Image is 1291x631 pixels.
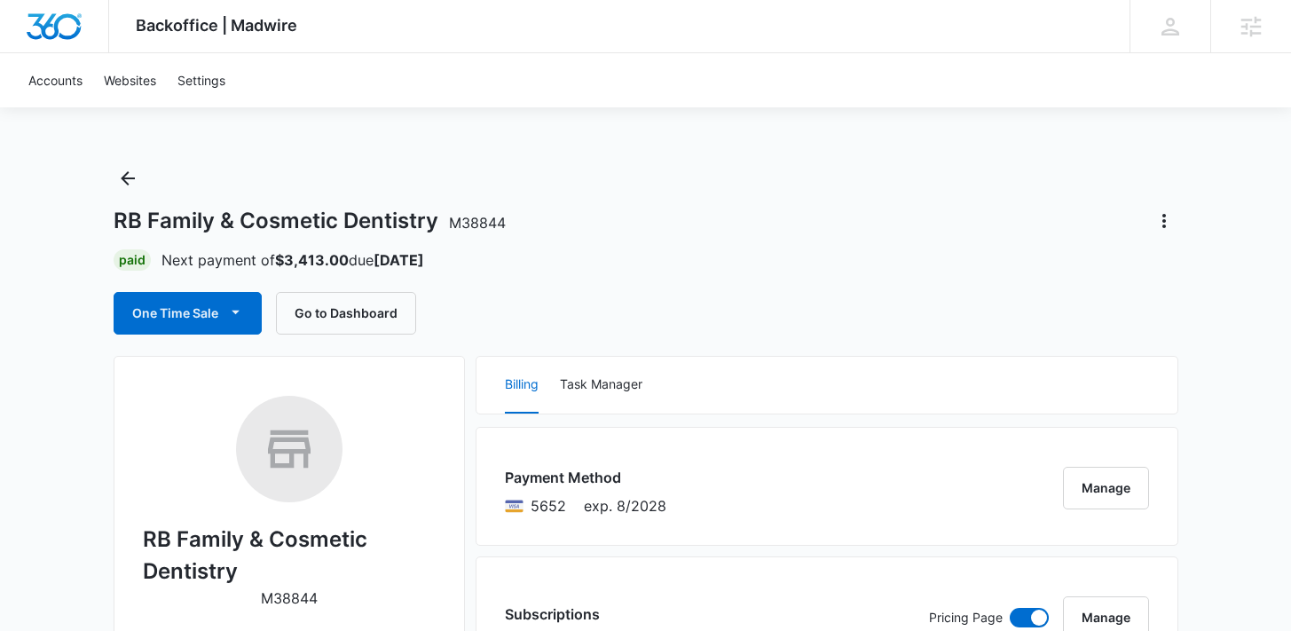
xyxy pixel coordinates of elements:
[114,292,262,335] button: One Time Sale
[560,357,642,414] button: Task Manager
[505,467,666,488] h3: Payment Method
[114,164,142,193] button: Back
[584,495,666,517] span: exp. 8/2028
[114,208,506,234] h1: RB Family & Cosmetic Dentistry
[531,495,566,517] span: Visa ending with
[161,249,424,271] p: Next payment of due
[505,357,539,414] button: Billing
[929,608,1003,627] p: Pricing Page
[449,214,506,232] span: M38844
[276,292,416,335] button: Go to Dashboard
[167,53,236,107] a: Settings
[374,251,424,269] strong: [DATE]
[261,588,318,609] p: M38844
[93,53,167,107] a: Websites
[136,16,297,35] span: Backoffice | Madwire
[18,53,93,107] a: Accounts
[1063,467,1149,509] button: Manage
[1150,207,1178,235] button: Actions
[275,251,349,269] strong: $3,413.00
[114,249,151,271] div: Paid
[143,524,436,588] h2: RB Family & Cosmetic Dentistry
[505,603,600,625] h3: Subscriptions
